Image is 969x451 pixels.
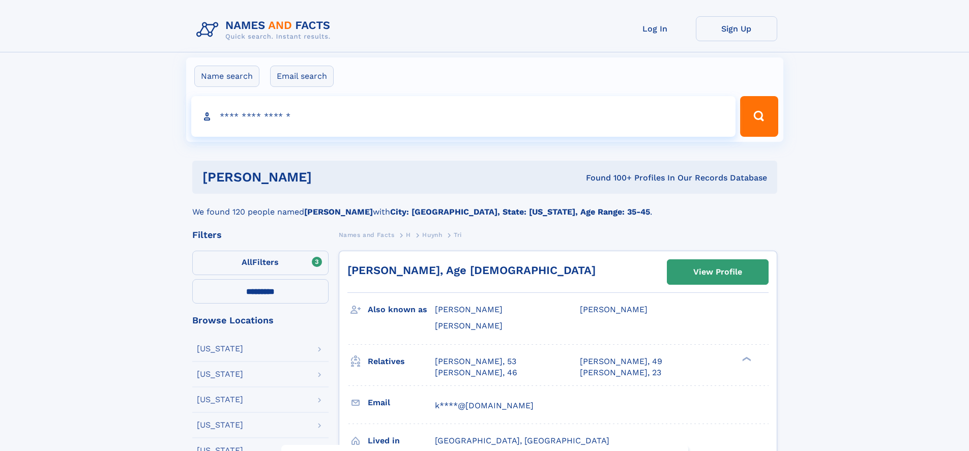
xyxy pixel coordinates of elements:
[435,321,503,330] span: [PERSON_NAME]
[406,231,411,238] span: H
[449,172,767,184] div: Found 100+ Profiles In Our Records Database
[435,367,517,378] a: [PERSON_NAME], 46
[192,16,339,44] img: Logo Names and Facts
[435,356,516,367] a: [PERSON_NAME], 53
[406,228,411,241] a: H
[693,260,742,284] div: View Profile
[368,394,435,411] h3: Email
[580,356,662,367] a: [PERSON_NAME], 49
[242,257,252,267] span: All
[696,16,777,41] a: Sign Up
[339,228,395,241] a: Names and Facts
[192,316,329,325] div: Browse Locations
[580,305,648,314] span: [PERSON_NAME]
[454,231,462,238] span: Tri
[667,260,768,284] a: View Profile
[435,436,609,445] span: [GEOGRAPHIC_DATA], [GEOGRAPHIC_DATA]
[192,194,777,218] div: We found 120 people named with .
[270,66,334,87] label: Email search
[740,355,752,362] div: ❯
[390,207,650,217] b: City: [GEOGRAPHIC_DATA], State: [US_STATE], Age Range: 35-45
[368,301,435,318] h3: Also known as
[422,228,442,241] a: Huynh
[435,305,503,314] span: [PERSON_NAME]
[197,396,243,404] div: [US_STATE]
[614,16,696,41] a: Log In
[368,353,435,370] h3: Relatives
[202,171,449,184] h1: [PERSON_NAME]
[192,230,329,239] div: Filters
[192,251,329,275] label: Filters
[197,345,243,353] div: [US_STATE]
[422,231,442,238] span: Huynh
[304,207,373,217] b: [PERSON_NAME]
[197,370,243,378] div: [US_STATE]
[197,421,243,429] div: [US_STATE]
[191,96,736,137] input: search input
[347,264,596,277] a: [PERSON_NAME], Age [DEMOGRAPHIC_DATA]
[368,432,435,449] h3: Lived in
[740,96,778,137] button: Search Button
[580,367,661,378] a: [PERSON_NAME], 23
[194,66,259,87] label: Name search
